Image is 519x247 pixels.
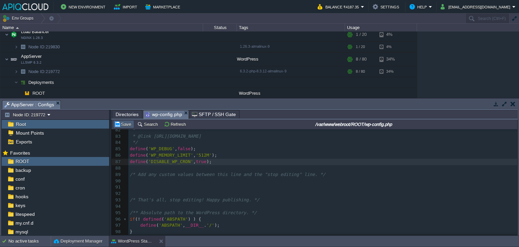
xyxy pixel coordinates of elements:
[14,229,29,235] a: mysql
[9,52,19,66] img: AMDAwAAAACH5BAEAAAAALAAAAAABAAEAAAICRAEAOw==
[240,44,270,48] span: 1.26.3-almalinux-9
[143,217,162,222] span: defined
[191,146,196,151] span: );
[28,69,61,74] span: 219772
[240,69,287,73] span: 6.3.2-php-8.3.12-almalinux-9
[345,24,417,31] div: Usage
[112,197,122,203] div: 93
[111,238,154,245] button: WordPress Standalone Kit
[14,77,18,88] img: AMDAwAAAACH5BAEAAAAALAAAAAABAAEAAAICRAEAOw==
[2,14,36,23] button: Env Groups
[196,159,206,164] span: true
[21,36,43,40] span: NGINX 1.26.3
[237,52,345,66] div: WordPress
[20,53,43,59] span: AppServer
[215,223,220,228] span: );
[112,203,122,210] div: 94
[15,121,27,127] a: Root
[130,229,132,234] span: }
[193,153,196,158] span: ,
[4,112,47,118] button: Node ID: 219772
[130,210,257,215] span: /** Absolute path to the WordPress directory. */
[5,28,9,41] img: AMDAwAAAACH5BAEAAAAALAAAAAABAAEAAAICRAEAOw==
[114,3,139,11] button: Import
[183,223,186,228] span: ,
[212,153,217,158] span: );
[162,217,164,222] span: (
[192,110,236,118] span: SFTP / SSH Gate
[203,24,237,31] div: Status
[16,27,19,29] img: AMDAwAAAACH5BAEAAAAALAAAAAABAAEAAAICRAEAOw==
[112,127,122,133] div: 82
[20,29,50,35] span: Load Balancer
[146,159,148,164] span: (
[112,165,122,172] div: 88
[112,216,122,223] div: 96
[14,167,32,173] span: backup
[140,223,156,228] span: define
[28,80,55,85] span: Deployments
[188,217,201,222] span: ) ) {
[143,110,189,118] li: /var/www/webroot/ROOT/wp-config.php
[132,134,201,139] span: * @link [URL][DOMAIN_NAME]
[237,24,345,31] div: Tags
[14,158,30,164] span: ROOT
[14,185,26,191] span: cron
[175,146,177,151] span: ,
[130,146,146,151] span: define
[135,217,138,222] span: (
[379,28,401,41] div: 4%
[18,77,28,88] img: AMDAwAAAACH5BAEAAAAALAAAAAABAAEAAAICRAEAOw==
[14,176,26,182] a: conf
[356,42,365,52] div: 1 / 20
[61,3,107,11] button: New Environment
[14,211,36,217] a: litespeed
[14,220,34,226] span: my.cnf.d
[21,61,42,65] span: LLSMP 6.3.2
[5,52,9,66] img: AMDAwAAAACH5BAEAAAAALAAAAAABAAEAAAICRAEAOw==
[356,28,367,41] div: 1 / 20
[112,190,122,197] div: 92
[112,210,122,216] div: 95
[159,223,182,228] span: 'ABSPATH'
[9,150,31,156] a: Favorites
[2,3,48,10] img: APIQCloud
[32,90,46,96] a: ROOT
[14,42,18,52] img: AMDAwAAAACH5BAEAAAAALAAAAAABAAEAAAICRAEAOw==
[164,217,188,222] span: 'ABSPATH'
[54,238,102,245] button: Deployment Manager
[112,159,122,165] div: 87
[185,223,204,228] span: __DIR__
[148,153,193,158] span: 'WP_MEMORY_LIMIT'
[156,223,159,228] span: (
[4,100,54,109] span: AppServer : Configs
[206,159,212,164] span: );
[145,3,182,11] button: Marketplace
[441,3,512,11] button: [EMAIL_ADDRESS][DOMAIN_NAME]
[14,202,26,208] a: keys
[20,29,50,34] a: Load BalancerNGINX 1.26.3
[146,153,148,158] span: (
[14,66,18,77] img: AMDAwAAAACH5BAEAAAAALAAAAAABAAEAAAICRAEAOw==
[379,42,401,52] div: 4%
[14,194,29,200] a: hooks
[112,178,122,184] div: 90
[112,184,122,190] div: 91
[112,146,122,152] div: 85
[130,217,135,222] span: if
[112,229,122,235] div: 98
[15,130,45,136] a: Mount Points
[28,44,61,50] a: Node ID:219830
[204,223,206,228] span: .
[112,222,122,229] div: 97
[15,139,33,145] a: Exports
[112,139,122,146] div: 84
[130,159,146,164] span: define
